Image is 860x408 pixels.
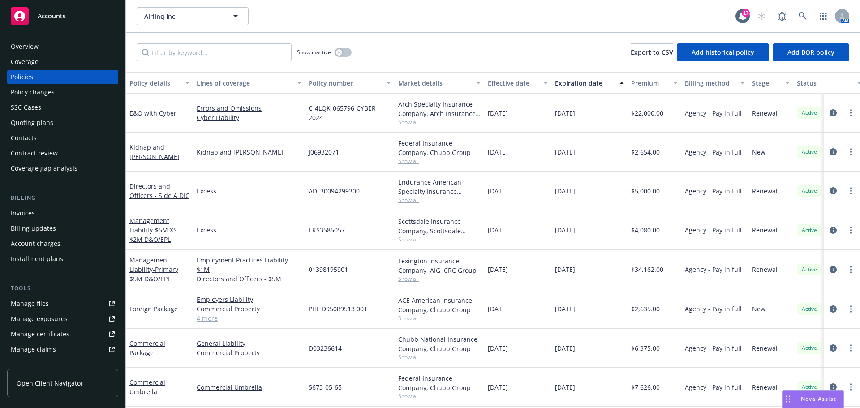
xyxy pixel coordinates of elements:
button: Policy number [305,72,395,94]
span: New [752,147,765,157]
a: more [846,146,856,157]
span: $34,162.00 [631,265,663,274]
a: Switch app [814,7,832,25]
div: Contract review [11,146,58,160]
span: Agency - Pay in full [685,304,742,314]
a: more [846,264,856,275]
span: [DATE] [488,344,508,353]
a: Report a Bug [773,7,791,25]
span: Nova Assist [801,395,836,403]
div: ACE American Insurance Company, Chubb Group [398,296,481,314]
div: Manage certificates [11,327,69,341]
button: Stage [748,72,793,94]
a: more [846,382,856,392]
span: Show all [398,353,481,361]
a: Accounts [7,4,118,29]
span: EKS3585057 [309,225,345,235]
div: Chubb National Insurance Company, Chubb Group [398,335,481,353]
div: Manage BORs [11,357,53,372]
a: Start snowing [752,7,770,25]
button: Export to CSV [631,43,673,61]
a: Directors and Officers - Side A DIC [129,182,189,200]
span: [DATE] [488,265,508,274]
div: Market details [398,78,471,88]
a: Kidnap and [PERSON_NAME] [197,147,301,157]
span: Active [800,226,818,234]
div: Coverage [11,55,39,69]
a: Contacts [7,131,118,145]
a: Search [794,7,812,25]
a: more [846,185,856,196]
div: Federal Insurance Company, Chubb Group [398,138,481,157]
div: Contacts [11,131,37,145]
a: Management Liability [129,256,178,283]
a: Employers Liability [197,295,301,304]
div: Tools [7,284,118,293]
div: Coverage gap analysis [11,161,77,176]
a: circleInformation [828,225,838,236]
span: [DATE] [555,344,575,353]
a: Coverage gap analysis [7,161,118,176]
div: Billing method [685,78,735,88]
span: [DATE] [555,147,575,157]
span: $4,080.00 [631,225,660,235]
span: ADL30094299300 [309,186,360,196]
button: Premium [628,72,681,94]
a: Policy changes [7,85,118,99]
button: Market details [395,72,484,94]
div: Premium [631,78,668,88]
span: 01398195901 [309,265,348,274]
div: Overview [11,39,39,54]
span: Active [800,109,818,117]
a: Policies [7,70,118,84]
a: Excess [197,186,301,196]
div: Lexington Insurance Company, AIG, CRC Group [398,256,481,275]
a: Billing updates [7,221,118,236]
span: [DATE] [555,382,575,392]
a: circleInformation [828,185,838,196]
span: Agency - Pay in full [685,344,742,353]
span: PHF D95089513 001 [309,304,367,314]
button: Expiration date [551,72,628,94]
div: Manage exposures [11,312,68,326]
span: [DATE] [488,225,508,235]
button: Billing method [681,72,748,94]
span: Show inactive [297,48,331,56]
div: Policy changes [11,85,55,99]
a: circleInformation [828,382,838,392]
div: Billing [7,193,118,202]
a: Coverage [7,55,118,69]
span: Add BOR policy [787,48,834,56]
a: circleInformation [828,304,838,314]
span: Show all [398,157,481,165]
div: Billing updates [11,221,56,236]
span: Agency - Pay in full [685,186,742,196]
span: $22,000.00 [631,108,663,118]
button: Add historical policy [677,43,769,61]
a: Installment plans [7,252,118,266]
div: Stage [752,78,780,88]
a: E&O with Cyber [129,109,176,117]
div: Lines of coverage [197,78,292,88]
button: Policy details [126,72,193,94]
span: Renewal [752,344,778,353]
span: Add historical policy [692,48,754,56]
a: Manage files [7,296,118,311]
span: Export to CSV [631,48,673,56]
span: Show all [398,392,481,400]
a: Management Liability [129,216,177,244]
div: Account charges [11,236,60,251]
div: Status [797,78,851,88]
button: Lines of coverage [193,72,305,94]
span: $2,635.00 [631,304,660,314]
a: Commercial Umbrella [129,378,165,396]
span: Show all [398,275,481,283]
a: 4 more [197,314,301,323]
span: - Primary $5M D&O/EPL [129,265,178,283]
a: Foreign Package [129,305,178,313]
span: [DATE] [488,108,508,118]
span: Manage exposures [7,312,118,326]
span: Open Client Navigator [17,378,83,388]
span: New [752,304,765,314]
a: Directors and Officers - $5M [197,274,301,283]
